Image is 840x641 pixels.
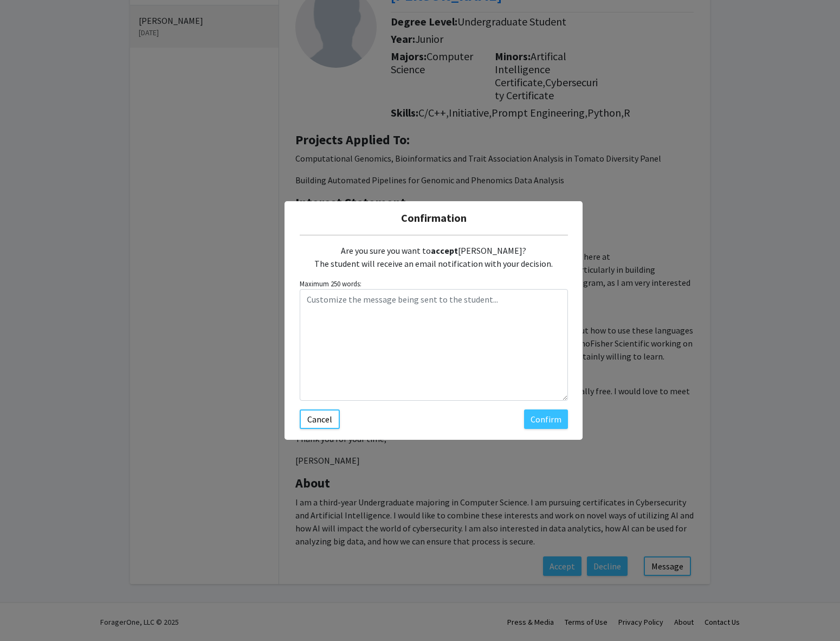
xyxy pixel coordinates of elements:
h5: Confirmation [293,210,574,226]
div: Are you sure you want to [PERSON_NAME]? The student will receive an email notification with your ... [300,235,568,279]
textarea: Customize the message being sent to the student... [300,289,568,401]
button: Confirm [524,409,568,429]
b: accept [431,245,458,256]
iframe: Chat [8,592,46,633]
small: Maximum 250 words: [300,279,568,289]
button: Cancel [300,409,340,429]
